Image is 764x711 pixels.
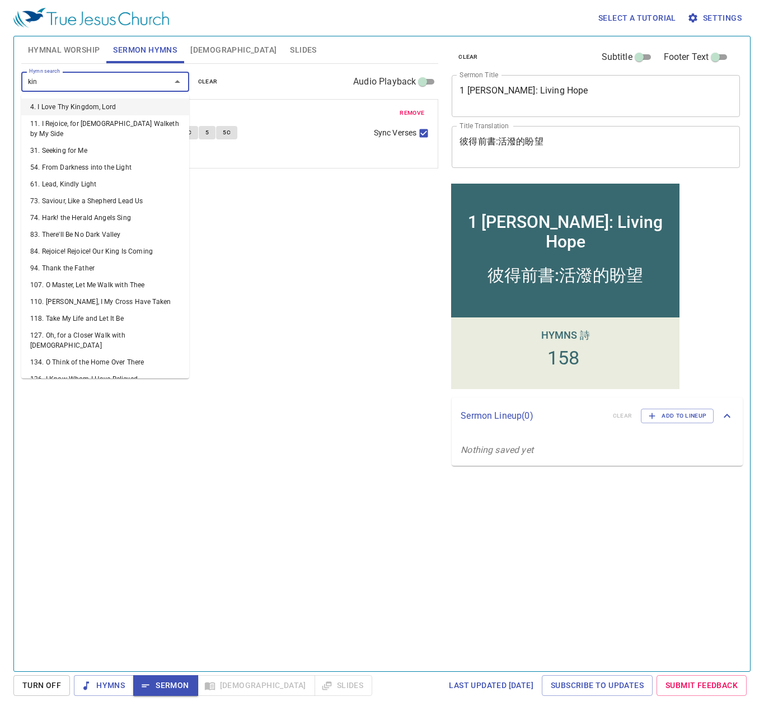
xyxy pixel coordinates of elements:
[205,128,209,138] span: 5
[28,43,100,57] span: Hymnal Worship
[21,99,189,115] li: 4. I Love Thy Kingdom, Lord
[21,243,189,260] li: 84. Rejoice! Rejoice! Our King Is Coming
[21,226,189,243] li: 83. There'll Be No Dark Valley
[21,142,189,159] li: 31. Seeking for Me
[113,43,177,57] span: Sermon Hymns
[458,52,478,62] span: clear
[598,11,676,25] span: Select a tutorial
[449,679,533,693] span: Last updated [DATE]
[13,675,70,696] button: Turn Off
[690,11,742,25] span: Settings
[542,675,653,696] a: Subscribe to Updates
[594,8,681,29] button: Select a tutorial
[21,310,189,327] li: 118. Take My Life and Let It Be
[685,8,746,29] button: Settings
[21,371,189,387] li: 136. I Know Whom I Have Believed
[74,675,134,696] button: Hymns
[142,679,189,693] span: Sermon
[452,397,743,434] div: Sermon Lineup(0)clearAdd to Lineup
[170,74,185,90] button: Close
[648,411,706,421] span: Add to Lineup
[21,209,189,226] li: 74. Hark! the Herald Angels Sing
[460,85,732,106] textarea: 1 [PERSON_NAME]: Living Hope
[133,675,198,696] button: Sermon
[21,354,189,371] li: 134. O Think of the Home Over There
[641,409,714,423] button: Add to Lineup
[216,126,237,139] button: 5C
[190,43,276,57] span: [DEMOGRAPHIC_DATA]
[21,277,189,293] li: 107. O Master, Let Me Walk with Thee
[198,77,218,87] span: clear
[665,679,738,693] span: Submit Feedback
[21,327,189,354] li: 127. Oh, for a Closer Walk with [DEMOGRAPHIC_DATA]
[461,409,604,423] p: Sermon Lineup ( 0 )
[191,75,224,88] button: clear
[21,260,189,277] li: 94. Thank the Father
[393,106,431,120] button: remove
[400,108,424,118] span: remove
[21,293,189,310] li: 110. [PERSON_NAME], I My Cross Have Taken
[461,445,533,455] i: Nothing saved yet
[223,128,231,138] span: 5C
[551,679,644,693] span: Subscribe to Updates
[21,176,189,193] li: 61. Lead, Kindly Light
[664,50,709,64] span: Footer Text
[199,126,215,139] button: 5
[602,50,632,64] span: Subtitle
[21,115,189,142] li: 11. I Rejoice, for [DEMOGRAPHIC_DATA] Walketh by My Side
[13,8,169,28] img: True Jesus Church
[21,193,189,209] li: 73. Saviour, Like a Shepherd Lead Us
[444,675,538,696] a: Last updated [DATE]
[657,675,747,696] a: Submit Feedback
[447,180,683,393] iframe: from-child
[83,679,125,693] span: Hymns
[374,127,416,139] span: Sync Verses
[290,43,316,57] span: Slides
[353,75,416,88] span: Audio Playback
[21,159,189,176] li: 54. From Darkness into the Light
[452,50,485,64] button: clear
[460,136,732,157] textarea: 彼得前書:活潑的盼望
[22,679,61,693] span: Turn Off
